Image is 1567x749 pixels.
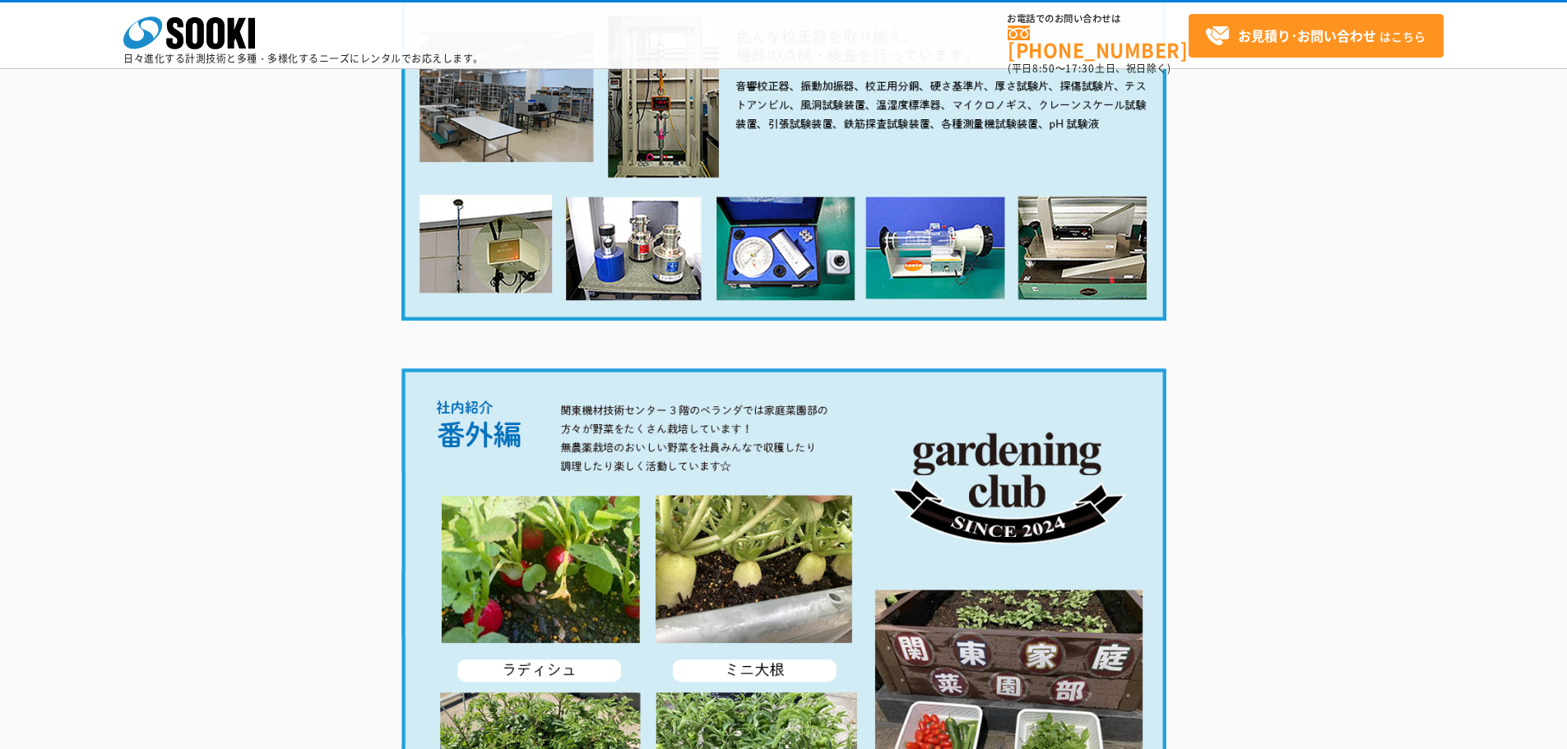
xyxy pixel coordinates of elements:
[1008,25,1189,59] a: [PHONE_NUMBER]
[1008,14,1189,24] span: お電話でのお問い合わせは
[1189,14,1444,58] a: お見積り･お問い合わせはこちら
[1238,25,1376,45] strong: お見積り･お問い合わせ
[1205,24,1426,49] span: はこちら
[123,53,484,63] p: 日々進化する計測技術と多種・多様化するニーズにレンタルでお応えします。
[1008,61,1171,76] span: (平日 ～ 土日、祝日除く)
[1032,61,1055,76] span: 8:50
[1065,61,1095,76] span: 17:30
